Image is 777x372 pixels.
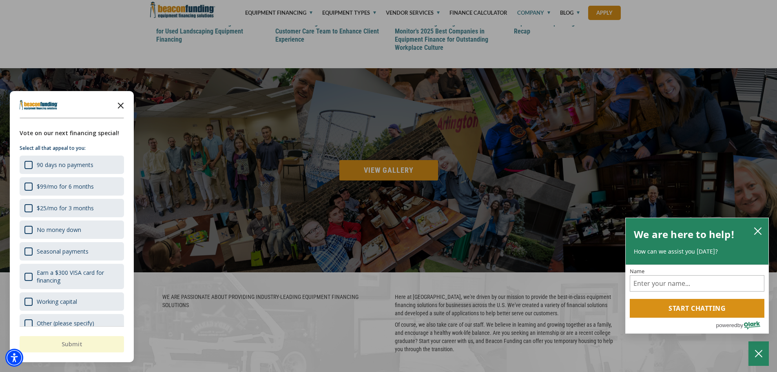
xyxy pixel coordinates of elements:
input: Name [630,275,764,292]
div: Vote on our next financing special! [20,129,124,138]
div: No money down [37,226,81,234]
img: Company logo [20,100,58,110]
div: Working capital [37,298,77,305]
h2: We are here to help! [634,226,735,243]
label: Name [630,269,764,274]
div: Seasonal payments [37,247,89,255]
button: Close the survey [113,97,129,113]
div: $99/mo for 6 months [37,183,94,190]
p: Select all that appeal to you: [20,144,124,152]
div: olark chatbox [625,218,769,334]
div: Accessibility Menu [5,349,23,367]
span: powered [716,320,737,330]
div: Other (please specify) [20,314,124,332]
a: Powered by Olark [716,318,768,333]
div: 90 days no payments [20,156,124,174]
div: Other (please specify) [37,319,94,327]
div: $25/mo for 3 months [20,199,124,217]
div: $99/mo for 6 months [20,177,124,196]
span: by [737,320,743,330]
p: How can we assist you [DATE]? [634,247,760,256]
div: Survey [10,91,134,362]
div: 90 days no payments [37,161,93,169]
div: Earn a $300 VISA card for financing [20,264,124,289]
div: Seasonal payments [20,242,124,261]
button: Submit [20,336,124,352]
button: Close Chatbox [748,341,769,366]
div: No money down [20,221,124,239]
button: Start chatting [630,299,764,318]
button: close chatbox [751,225,764,237]
div: $25/mo for 3 months [37,204,94,212]
div: Working capital [20,292,124,311]
div: Earn a $300 VISA card for financing [37,269,119,284]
